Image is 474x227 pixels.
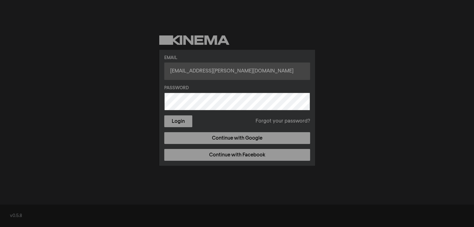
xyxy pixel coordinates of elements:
a: Continue with Google [164,132,310,144]
div: v0.5.8 [10,213,464,219]
label: Password [164,85,310,91]
a: Continue with Facebook [164,149,310,161]
a: Forgot your password? [256,118,310,125]
button: Login [164,115,192,127]
label: Email [164,55,310,61]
